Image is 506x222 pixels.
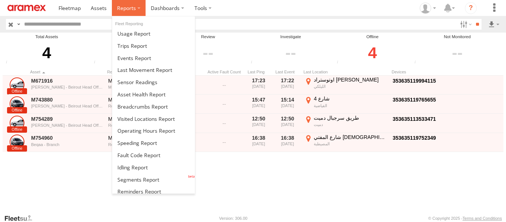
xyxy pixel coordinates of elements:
[463,216,502,221] a: Terms and Conditions
[31,135,103,141] a: M754960
[108,77,162,84] div: M671916
[112,88,195,100] a: Asset Health Report
[4,34,90,40] div: Total Assets
[246,115,272,132] div: 12:50 [DATE]
[412,40,502,66] div: Click to filter by Not Monitored
[112,64,195,76] a: Last Movement Report
[31,116,103,122] a: M754289
[31,142,103,147] div: Beqaa - Branch
[274,95,300,113] div: 15:14 [DATE]
[112,161,195,173] a: Idling Report
[108,104,162,108] div: Renault
[92,60,103,66] div: Number of assets that have communicated at least once in the last 6hrs
[112,52,195,64] a: Full Events Report
[274,134,300,152] div: 16:38 [DATE]
[428,216,502,221] div: © Copyright 2025 -
[314,134,387,140] div: شارع المفتي [DEMOGRAPHIC_DATA][PERSON_NAME]
[274,69,300,74] div: Click to Sort
[4,60,15,66] div: Total number of Enabled and Paused Assets
[314,141,387,146] div: المصيطبة
[314,103,387,108] div: الفياضية
[107,69,163,74] div: Click to Sort
[314,115,387,121] div: طريق سرجبال دميت
[249,34,333,40] div: Investigate
[335,40,410,66] div: Click to filter by Offline
[10,77,24,92] a: Click to View Asset Details
[4,215,38,222] a: Visit our Website
[303,115,389,132] label: Click to View Event Location
[246,76,272,94] div: 17:23 [DATE]
[303,95,389,113] label: Click to View Event Location
[457,19,473,30] label: Search Filter Options
[10,135,24,149] a: Click to View Asset Details
[108,85,162,89] div: Mitsubishi
[31,96,103,103] a: M743880
[169,40,246,66] div: Click to filter by Review
[303,69,389,74] div: Last Location
[30,69,104,74] div: Click to Sort
[108,96,162,103] div: M743880
[335,34,410,40] div: Offline
[417,3,439,14] div: Mazen Siblini
[314,76,387,83] div: اوتوستراد [PERSON_NAME]
[393,116,436,122] a: Click to View Device Details
[249,60,260,66] div: Assets that have not communicated with the server in the last 24hrs
[393,97,436,103] a: Click to View Device Details
[112,100,195,113] a: Breadcrumbs Report
[246,134,272,152] div: 16:38 [DATE]
[249,40,333,66] div: Click to filter by Investigate
[112,149,195,161] a: Fault Code Report
[303,134,389,152] label: Click to View Event Location
[303,76,389,94] label: Click to View Event Location
[92,40,167,66] div: Click to filter by Online
[112,137,195,149] a: Fleet Speed Report
[92,34,167,40] div: Online
[169,34,246,40] div: Review
[31,85,103,89] div: [PERSON_NAME] - Beirout Head Office
[7,5,46,11] img: aramex-logo.svg
[10,96,24,111] a: Click to View Asset Details
[112,186,195,198] a: Reminders Report
[108,142,162,147] div: Renault
[246,95,272,113] div: 15:47 [DATE]
[112,76,195,88] a: Sensor Readings
[206,69,243,74] div: Active Fault Count
[112,40,195,52] a: Trips Report
[246,69,272,74] div: Click to Sort
[487,19,500,30] label: Export results as...
[314,95,387,102] div: شارع 4
[274,76,300,94] div: 17:22 [DATE]
[465,2,477,14] i: ?
[393,135,436,141] a: Click to View Device Details
[31,77,103,84] a: M671916
[10,116,24,130] a: Click to View Asset Details
[31,123,103,127] div: [PERSON_NAME] - Beirout Head Office
[112,125,195,137] a: Asset Operating Hours Report
[108,135,162,141] div: M754960
[274,115,300,132] div: 12:50 [DATE]
[16,19,21,30] label: Search Query
[393,78,436,84] a: Click to View Device Details
[335,60,346,66] div: Assets that have not communicated at least once with the server in the last 48hrs
[314,84,387,89] div: الليلكي
[4,40,90,66] div: 4
[314,122,387,127] div: دميت
[112,27,195,40] a: Usage Report
[108,116,162,122] div: M754289
[112,173,195,186] a: Segments Report
[219,216,247,221] div: Version: 306.00
[412,60,423,66] div: The health of these assets types is not monitored.
[412,34,502,40] div: Not Monitored
[108,123,162,127] div: Renault
[31,104,103,108] div: [PERSON_NAME] - Beirout Head Office
[392,69,466,74] div: Devices
[112,113,195,125] a: Visited Locations Report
